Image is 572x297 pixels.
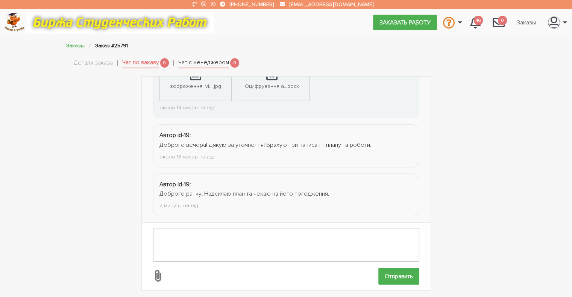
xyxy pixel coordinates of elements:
a: зображення_vi....jpg [160,55,231,101]
strong: Автор id-19: [159,181,191,188]
a: 46 [464,12,487,32]
div: зображення_vi....jpg [170,82,221,90]
span: 0 [498,16,507,25]
a: 0 [487,12,511,32]
input: Отправить [378,268,419,285]
a: [EMAIL_ADDRESS][DOMAIN_NAME] [290,1,373,8]
a: Детали заказа [74,58,113,68]
span: 0 [160,58,169,68]
div: Доброго ранку! Надсилаю план та чекаю на його погодження. [159,189,413,199]
strong: Автор id-19: [159,131,191,139]
span: 46 [474,16,483,25]
div: около 14 часов назад [159,103,413,112]
a: Заказы [511,15,542,29]
a: Заказать работу [373,15,437,30]
a: Чат по заказу [122,58,159,68]
img: logo-c4363faeb99b52c628a42810ed6dfb4293a56d4e4775eb116515dfe7f33672af.png [4,13,25,32]
span: 0 [230,58,239,68]
a: Чат с менеджером [178,58,229,68]
a: Заказы [66,42,85,49]
a: [PHONE_NUMBER] [230,1,274,8]
div: Оцифрування а...docx [244,82,299,90]
img: motto-12e01f5a76059d5f6a28199ef077b1f78e012cfde436ab5cf1d4517935686d32.gif [26,12,214,33]
div: 2 минуты назад [159,201,413,210]
div: около 13 часов назад [159,152,413,161]
div: Доброго вечора! Дякую за уточнення! Врахую при написанні плану та роботи. [159,140,413,150]
li: Заказ #25791 [95,41,128,50]
a: Оцифрування а...docx [234,55,309,101]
